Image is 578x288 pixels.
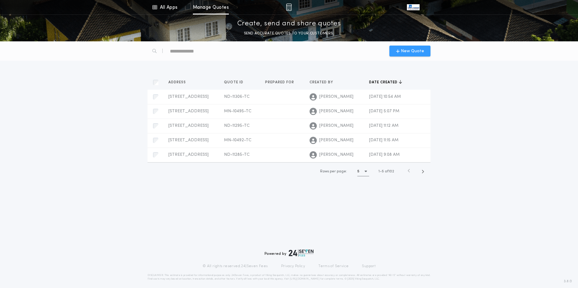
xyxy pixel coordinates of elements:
[310,79,338,85] button: Created by
[319,152,353,158] span: [PERSON_NAME]
[362,264,375,269] a: Support
[378,170,380,173] span: 1
[224,138,252,142] span: MN-10492-TC
[286,4,292,11] img: img
[224,123,250,128] span: ND-11295-TC
[237,19,341,29] p: Create, send and share quotes
[244,30,334,37] p: SEND ACCURATE QUOTES TO YOUR CUSTOMERS.
[319,108,353,114] span: [PERSON_NAME]
[318,264,349,269] a: Terms of Service
[369,79,402,85] button: Date created
[401,48,424,54] span: New Quote
[224,79,248,85] button: Quote ID
[319,123,353,129] span: [PERSON_NAME]
[369,152,400,157] span: [DATE] 9:08 AM
[385,169,394,174] span: of 102
[290,278,320,280] a: [URL][DOMAIN_NAME]
[224,109,252,114] span: MN-10495-TC
[357,167,369,176] button: 5
[265,80,295,85] span: Prepared for
[168,94,209,99] span: [STREET_ADDRESS]
[168,109,209,114] span: [STREET_ADDRESS]
[224,80,245,85] span: Quote ID
[407,4,420,10] img: vs-icon
[289,249,313,257] img: logo
[168,80,187,85] span: Address
[382,170,384,173] span: 5
[148,274,430,281] p: DISCLAIMER: This estimate is provided for informational purposes only. 24|Seven Fees, a product o...
[564,279,572,284] span: 3.8.0
[369,94,401,99] span: [DATE] 10:54 AM
[224,94,250,99] span: ND-11306-TC
[389,46,430,56] button: New Quote
[168,152,209,157] span: [STREET_ADDRESS]
[265,249,313,257] div: Powered by
[281,264,305,269] a: Privacy Policy
[357,168,359,174] h1: 5
[369,109,399,114] span: [DATE] 5:07 PM
[168,138,209,142] span: [STREET_ADDRESS]
[319,94,353,100] span: [PERSON_NAME]
[168,79,190,85] button: Address
[319,137,353,143] span: [PERSON_NAME]
[320,170,347,173] span: Rows per page:
[168,123,209,128] span: [STREET_ADDRESS]
[310,80,334,85] span: Created by
[369,80,399,85] span: Date created
[224,152,250,157] span: ND-11285-TC
[203,264,268,269] p: © All rights reserved. 24|Seven Fees
[369,138,398,142] span: [DATE] 11:15 AM
[369,123,398,128] span: [DATE] 11:12 AM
